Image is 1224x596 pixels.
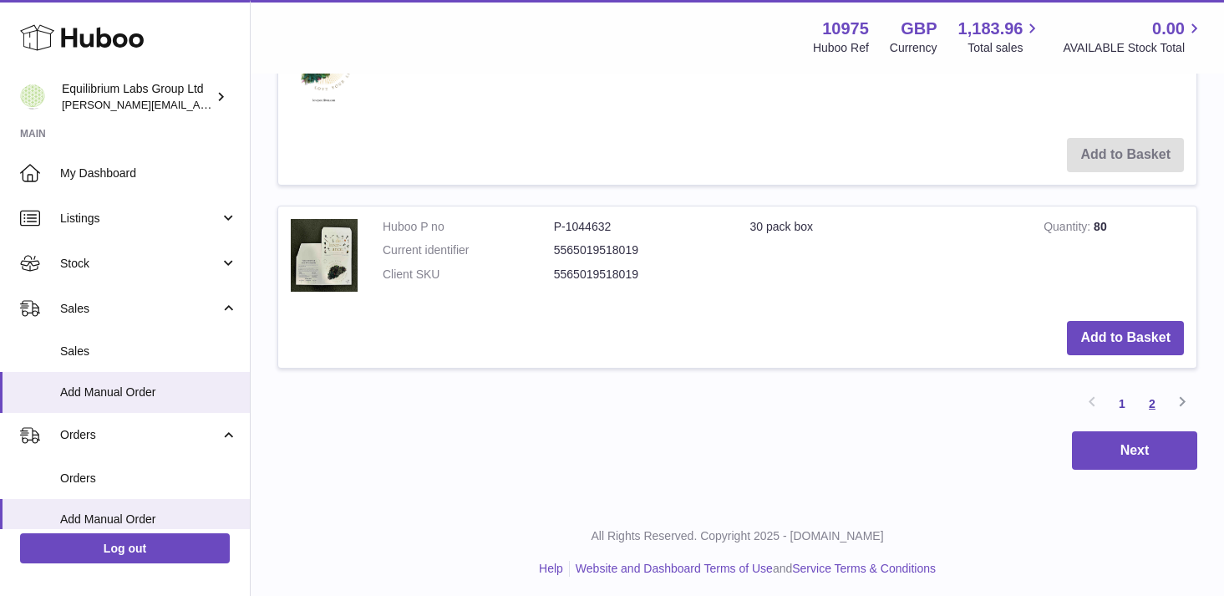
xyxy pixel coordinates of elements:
[383,267,554,283] dt: Client SKU
[60,211,220,227] span: Listings
[554,242,725,258] dd: 5565019518019
[968,40,1042,56] span: Total sales
[958,18,1023,40] span: 1,183.96
[62,81,212,113] div: Equilibrium Labs Group Ltd
[20,533,230,563] a: Log out
[1072,431,1197,471] button: Next
[60,344,237,359] span: Sales
[570,561,936,577] li: and
[1152,18,1185,40] span: 0.00
[1067,321,1184,355] button: Add to Basket
[1107,389,1137,419] a: 1
[1063,40,1204,56] span: AVAILABLE Stock Total
[60,512,237,527] span: Add Manual Order
[1063,18,1204,56] a: 0.00 AVAILABLE Stock Total
[60,427,220,443] span: Orders
[60,166,237,181] span: My Dashboard
[1044,220,1094,237] strong: Quantity
[901,18,937,40] strong: GBP
[958,18,1043,56] a: 1,183.96 Total sales
[554,219,725,235] dd: P-1044632
[62,98,335,111] span: [PERSON_NAME][EMAIL_ADDRESS][DOMAIN_NAME]
[60,385,237,400] span: Add Manual Order
[813,40,869,56] div: Huboo Ref
[20,84,45,110] img: h.woodrow@theliverclinic.com
[60,256,220,272] span: Stock
[60,471,237,486] span: Orders
[738,206,1032,308] td: 30 pack box
[890,40,937,56] div: Currency
[60,301,220,317] span: Sales
[539,562,563,575] a: Help
[822,18,869,40] strong: 10975
[383,219,554,235] dt: Huboo P no
[576,562,773,575] a: Website and Dashboard Terms of Use
[1137,389,1167,419] a: 2
[383,242,554,258] dt: Current identifier
[264,528,1211,544] p: All Rights Reserved. Copyright 2025 - [DOMAIN_NAME]
[792,562,936,575] a: Service Terms & Conditions
[1031,206,1196,308] td: 80
[291,219,358,292] img: 30 pack box
[554,267,725,283] dd: 5565019518019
